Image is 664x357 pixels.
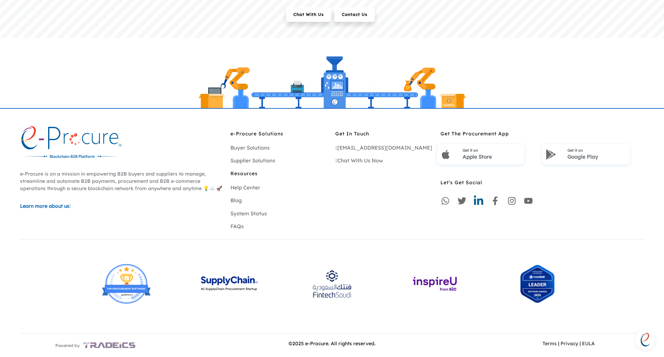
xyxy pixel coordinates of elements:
a: Blog [230,197,242,204]
a: Buyer Solutions [230,144,270,151]
a: Privacy [561,340,578,347]
a: Supplier Solutions [230,157,275,164]
span: © 2025 e-Procure. All rights reserved. [289,340,375,347]
div: Get In Touch [335,130,434,134]
img: Footer Animation [197,54,468,108]
div: Let’s Get Social [440,179,644,182]
a: Help Center [230,184,260,191]
a: Contact Us [335,11,378,17]
img: logo [20,126,122,160]
p: Get it on [463,146,521,153]
a: Terms [543,340,557,347]
a: Chat With Us Now [335,157,383,164]
p: | | [493,340,644,347]
p: e-Procure is on a mission in empowering B2B buyers and suppliers to manage, streamline and automa... [20,170,224,192]
a: Learn more about us [20,203,224,210]
div: Resources [230,170,329,173]
button: Chat With Us [286,7,331,22]
a: FAQs [230,223,244,230]
button: Contact Us [335,7,375,22]
a: EULA [582,340,595,347]
span: Powered by [55,342,80,349]
p: Apple Store [463,153,521,161]
div: Get The Procurement App [440,130,644,134]
a: [EMAIL_ADDRESS][DOMAIN_NAME] [335,144,432,151]
a: System Status [230,210,267,217]
p: Get it on [567,146,626,153]
div: Open chat [635,329,656,350]
span: Learn more about us [20,203,69,209]
p: Google Play [567,153,626,161]
div: e-Procure Solutions [230,130,329,134]
img: powered-logo [83,339,135,352]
